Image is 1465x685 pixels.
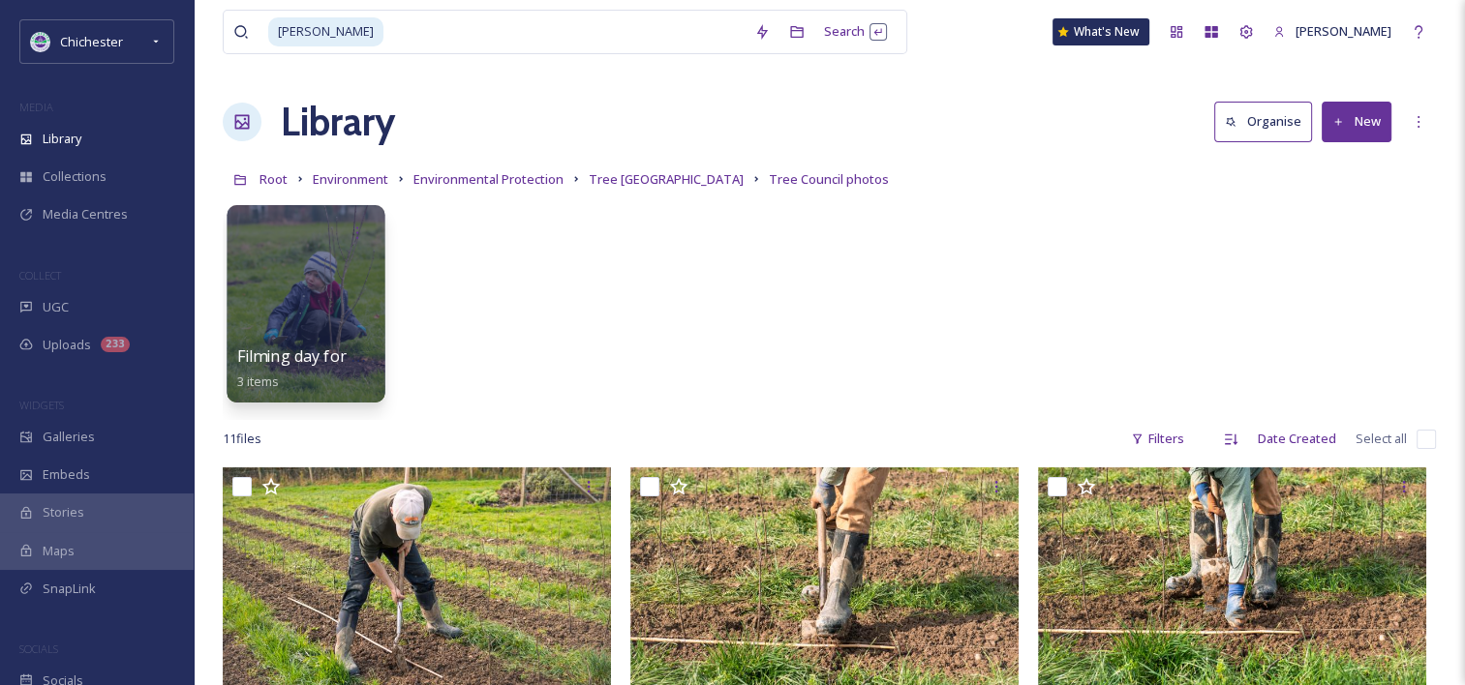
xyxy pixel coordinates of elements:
a: Root [259,167,288,191]
a: Tree [GEOGRAPHIC_DATA] [589,167,744,191]
a: What's New [1053,18,1149,45]
div: Filters [1121,420,1194,458]
span: Tree Council photos [769,170,889,188]
span: MEDIA [19,100,53,114]
span: [PERSON_NAME] [1296,22,1391,40]
a: Tree Council photos [769,167,889,191]
span: Root [259,170,288,188]
span: [PERSON_NAME] [268,17,383,45]
span: Uploads [43,336,91,354]
span: COLLECT [19,268,61,283]
span: 3 items [237,372,280,389]
span: Embeds [43,465,90,484]
span: Select all [1356,430,1407,448]
a: Filming day for Tree Council video3 items [237,347,488,390]
span: Media Centres [43,205,128,223]
span: Maps [43,542,75,560]
span: SOCIALS [19,641,58,656]
img: Logo_of_Chichester_District_Council.png [31,32,50,51]
button: New [1322,102,1391,141]
button: Organise [1214,102,1312,141]
a: [PERSON_NAME] [1264,13,1401,50]
span: Chichester [60,33,123,50]
span: Filming day for Tree Council video [237,345,488,367]
div: Search [814,13,897,50]
a: Environmental Protection [413,167,564,191]
span: Galleries [43,428,95,446]
div: 233 [101,337,130,352]
div: Date Created [1248,420,1346,458]
span: WIDGETS [19,398,64,412]
span: 11 file s [223,430,261,448]
span: Stories [43,503,84,521]
span: Collections [43,167,107,186]
a: Library [281,93,395,151]
span: Library [43,130,81,148]
span: Tree [GEOGRAPHIC_DATA] [589,170,744,188]
span: Environmental Protection [413,170,564,188]
span: UGC [43,298,69,316]
span: Environment [313,170,388,188]
span: SnapLink [43,580,96,598]
a: Environment [313,167,388,191]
